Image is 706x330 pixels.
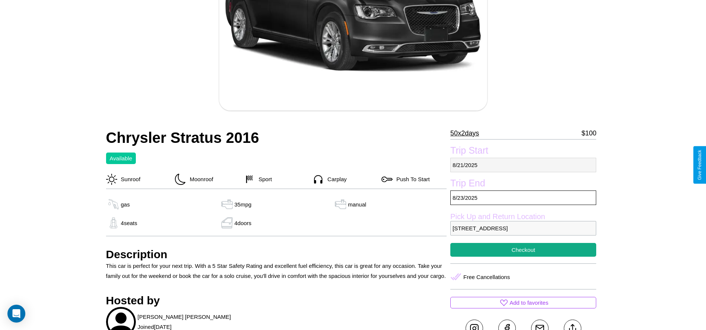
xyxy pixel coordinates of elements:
[450,127,479,139] p: 50 x 2 days
[450,297,596,308] button: Add to favorites
[106,129,447,146] h2: Chrysler Stratus 2016
[393,174,430,184] p: Push To Start
[324,174,347,184] p: Carplay
[234,199,252,209] p: 35 mpg
[450,178,596,190] label: Trip End
[697,150,702,180] div: Give Feedback
[106,261,447,281] p: This car is perfect for your next trip. With a 5 Star Safety Rating and excellent fuel efficiency...
[138,312,231,322] p: [PERSON_NAME] [PERSON_NAME]
[106,248,447,261] h3: Description
[509,298,548,308] p: Add to favorites
[450,190,596,205] p: 8 / 23 / 2025
[463,272,510,282] p: Free Cancellations
[450,158,596,172] p: 8 / 21 / 2025
[106,217,121,228] img: gas
[333,199,348,210] img: gas
[106,294,447,307] h3: Hosted by
[220,199,234,210] img: gas
[450,221,596,236] p: [STREET_ADDRESS]
[110,153,132,163] p: Available
[121,199,130,209] p: gas
[7,305,25,323] div: Open Intercom Messenger
[450,145,596,158] label: Trip Start
[220,217,234,228] img: gas
[121,218,137,228] p: 4 seats
[117,174,141,184] p: Sunroof
[450,243,596,257] button: Checkout
[348,199,366,209] p: manual
[581,127,596,139] p: $ 100
[186,174,213,184] p: Moonroof
[255,174,272,184] p: Sport
[234,218,252,228] p: 4 doors
[106,199,121,210] img: gas
[450,212,596,221] label: Pick Up and Return Location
